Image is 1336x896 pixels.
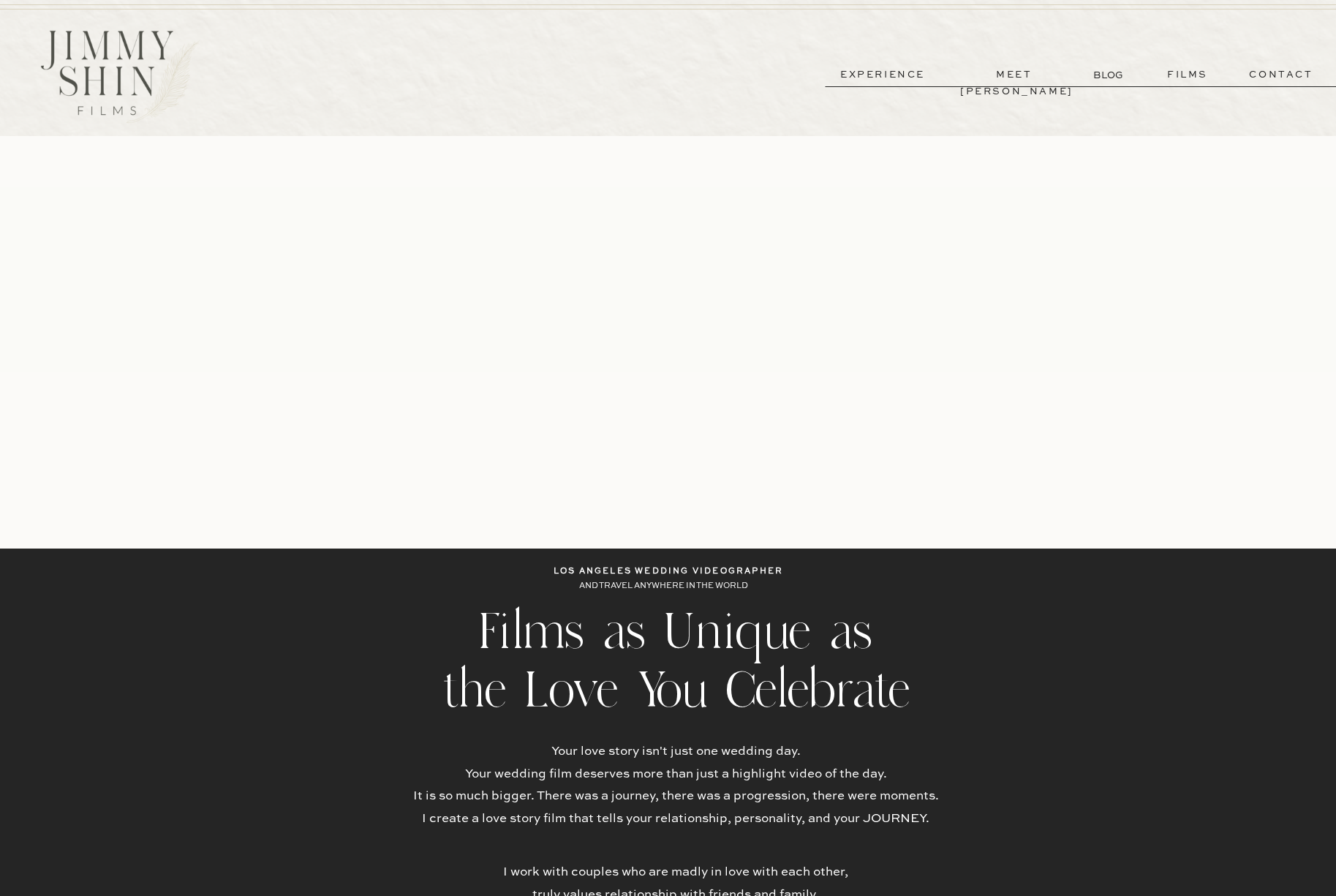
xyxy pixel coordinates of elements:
a: meet [PERSON_NAME] [960,67,1068,83]
p: AND TRAVEL ANYWHERE IN THE WORLD [579,579,758,595]
b: los angeles wedding videographer [554,568,783,576]
a: films [1152,67,1223,83]
a: contact [1229,67,1334,83]
h2: Films as Unique as the Love You Celebrate [439,602,913,723]
a: BLOG [1093,67,1126,83]
a: experience [829,67,937,83]
p: Your love story isn't just one wedding day. Your wedding film deserves more than just a highlight... [398,741,954,853]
